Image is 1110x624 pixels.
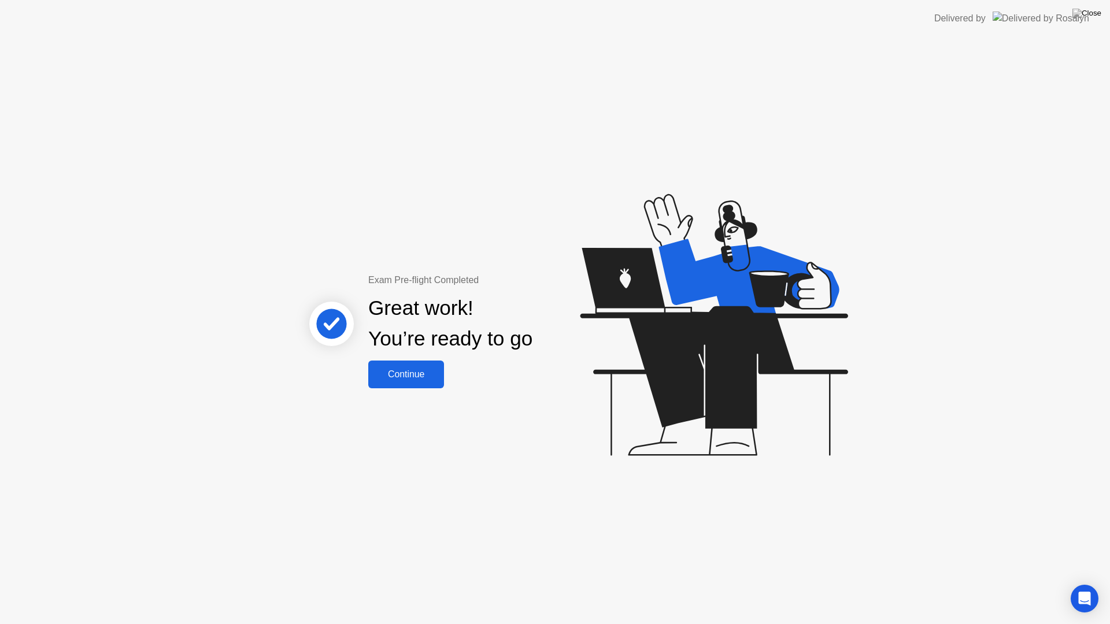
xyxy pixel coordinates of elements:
img: Delivered by Rosalyn [993,12,1089,25]
div: Continue [372,369,441,380]
div: Delivered by [934,12,986,25]
div: Great work! You’re ready to go [368,293,532,354]
div: Exam Pre-flight Completed [368,273,607,287]
div: Open Intercom Messenger [1071,585,1098,612]
button: Continue [368,361,444,388]
img: Close [1072,9,1101,18]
